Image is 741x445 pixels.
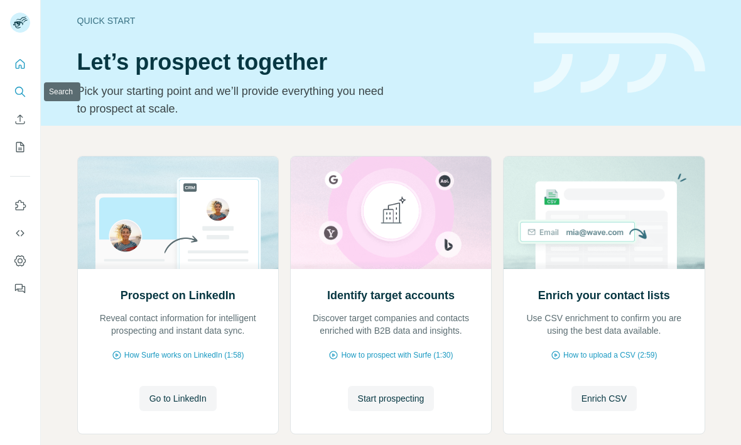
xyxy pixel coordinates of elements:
[139,386,217,411] button: Go to LinkedIn
[10,277,30,300] button: Feedback
[290,157,492,269] img: Identify target accounts
[10,80,30,103] button: Search
[124,349,244,361] span: How Surfe works on LinkedIn (1:58)
[121,287,235,304] h2: Prospect on LinkedIn
[563,349,657,361] span: How to upload a CSV (2:59)
[303,312,479,337] p: Discover target companies and contacts enriched with B2B data and insights.
[10,222,30,244] button: Use Surfe API
[10,250,30,272] button: Dashboard
[581,392,627,405] span: Enrich CSV
[341,349,453,361] span: How to prospect with Surfe (1:30)
[90,312,266,337] p: Reveal contact information for intelligent prospecting and instant data sync.
[10,136,30,158] button: My lists
[503,157,705,269] img: Enrich your contact lists
[571,386,637,411] button: Enrich CSV
[516,312,691,337] p: Use CSV enrichment to confirm you are using the best data available.
[327,287,455,304] h2: Identify target accounts
[10,194,30,217] button: Use Surfe on LinkedIn
[10,108,30,131] button: Enrich CSV
[149,392,207,405] span: Go to LinkedIn
[10,53,30,75] button: Quick start
[358,392,425,405] span: Start prospecting
[77,50,519,75] h1: Let’s prospect together
[77,82,392,118] p: Pick your starting point and we’ll provide everything you need to prospect at scale.
[534,33,705,94] img: banner
[77,14,519,27] div: Quick start
[348,386,435,411] button: Start prospecting
[538,287,670,304] h2: Enrich your contact lists
[77,157,279,269] img: Prospect on LinkedIn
